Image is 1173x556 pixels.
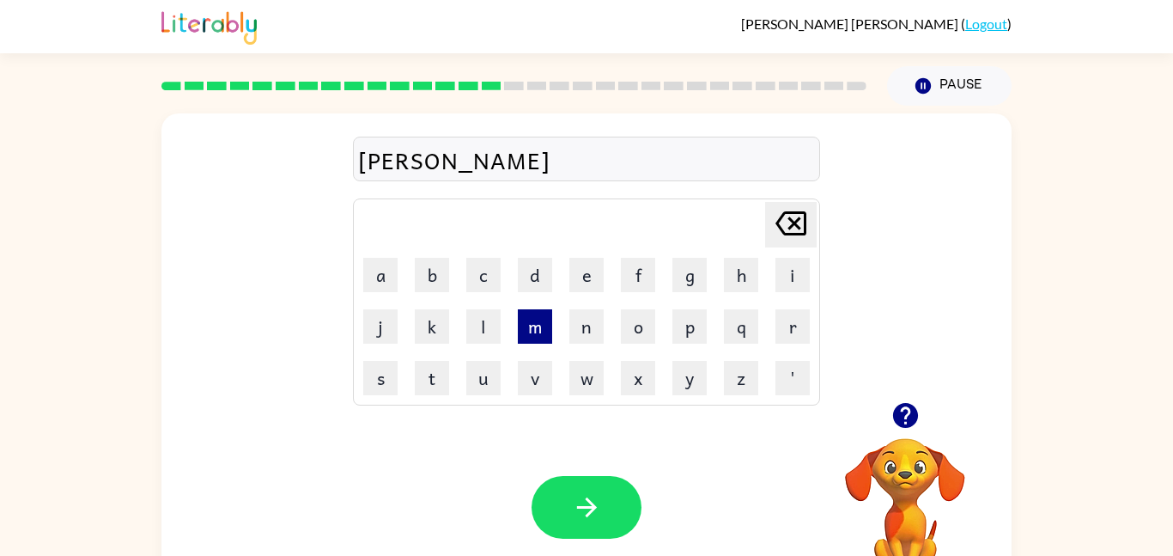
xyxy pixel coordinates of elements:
button: p [672,309,707,344]
button: v [518,361,552,395]
button: z [724,361,758,395]
button: s [363,361,398,395]
button: q [724,309,758,344]
a: Logout [965,15,1007,32]
button: c [466,258,501,292]
button: o [621,309,655,344]
button: g [672,258,707,292]
button: r [775,309,810,344]
button: u [466,361,501,395]
button: i [775,258,810,292]
div: ( ) [741,15,1012,32]
button: b [415,258,449,292]
span: [PERSON_NAME] [PERSON_NAME] [741,15,961,32]
button: a [363,258,398,292]
button: x [621,361,655,395]
button: ' [775,361,810,395]
div: [PERSON_NAME] [358,142,815,178]
button: t [415,361,449,395]
button: y [672,361,707,395]
button: w [569,361,604,395]
button: j [363,309,398,344]
button: m [518,309,552,344]
button: n [569,309,604,344]
button: d [518,258,552,292]
button: e [569,258,604,292]
button: k [415,309,449,344]
button: l [466,309,501,344]
button: h [724,258,758,292]
img: Literably [161,7,257,45]
button: Pause [887,66,1012,106]
button: f [621,258,655,292]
